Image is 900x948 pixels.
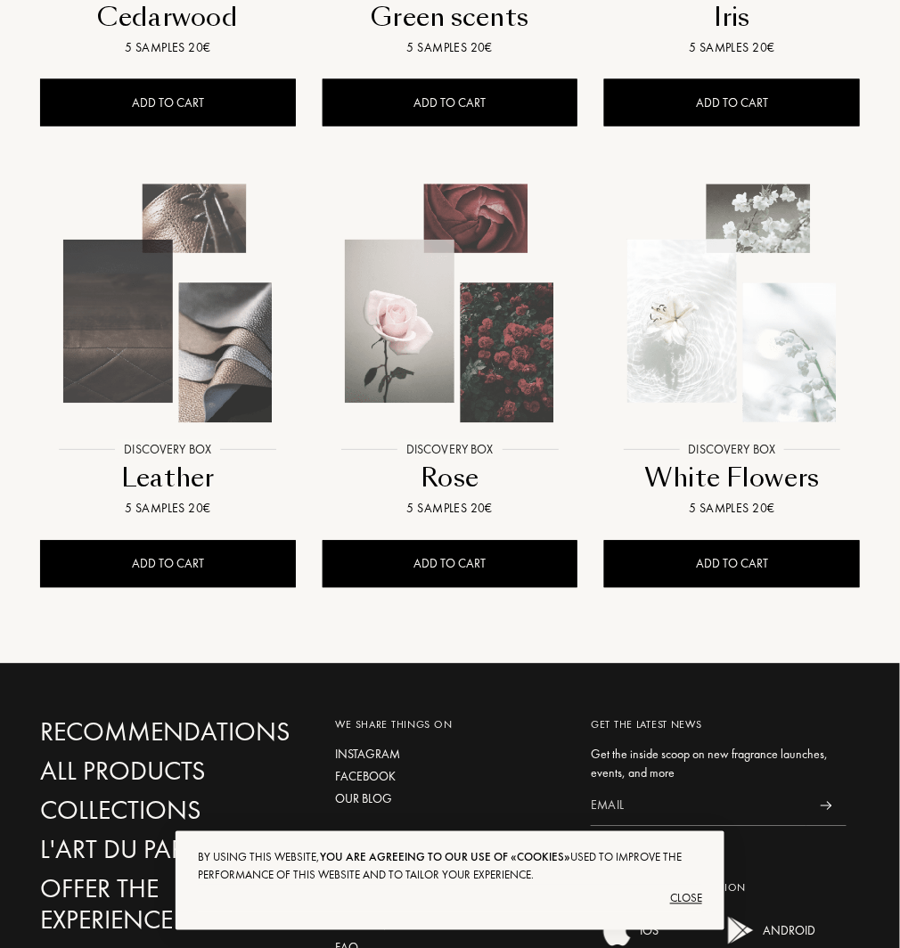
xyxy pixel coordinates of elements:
div: Get the inside scoop on new fragrance launches, events, and more [591,746,847,783]
div: 5 samples 20€ [47,500,289,519]
div: 5 samples 20€ [330,38,571,57]
a: Recommendations [40,717,296,748]
input: Email [591,787,806,827]
div: ADD TO CART [323,541,578,588]
div: ADD TO CART [40,79,296,127]
a: Facebook [336,768,565,787]
span: you are agreeing to our use of «cookies» [320,850,570,865]
div: ADD TO CART [323,79,578,127]
div: White Flowers [611,462,853,496]
div: 5 samples 20€ [611,38,853,57]
a: Instagram [336,746,565,764]
div: By using this website, used to improve the performance of this website and to tailor your experie... [198,849,702,885]
div: 5 samples 20€ [611,500,853,519]
a: Our blog [336,790,565,809]
img: Leather [41,177,295,431]
a: All products [40,756,296,788]
div: We share things on [336,717,565,733]
div: ADD TO CART [40,541,296,588]
div: Leather [47,462,289,496]
img: news_send.svg [821,802,832,811]
a: L'Art du Parfum [40,835,296,866]
div: Close [198,885,702,913]
a: Collections [40,796,296,827]
div: 5 samples 20€ [330,500,571,519]
img: White Flowers [605,177,859,431]
div: Rose [330,462,571,496]
img: Rose [323,177,577,431]
div: Get the latest news [591,717,847,733]
a: Offer the experience [40,874,296,936]
div: ADD TO CART [604,79,860,127]
div: 5 samples 20€ [47,38,289,57]
div: ADD TO CART [604,541,860,588]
